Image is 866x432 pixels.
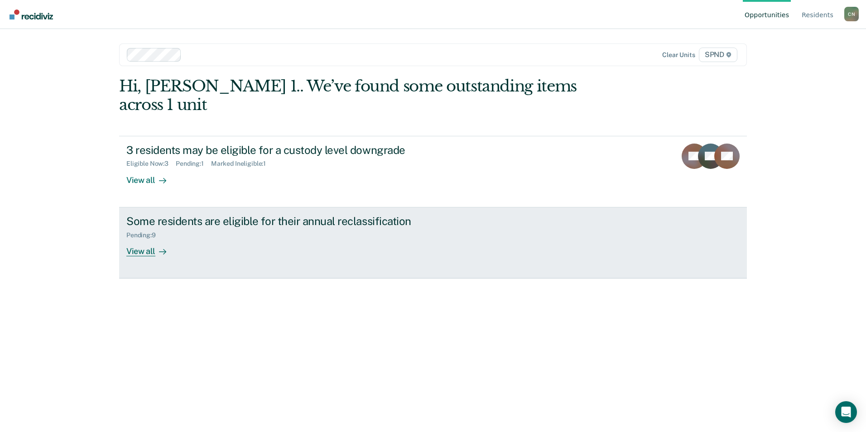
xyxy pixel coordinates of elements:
div: Pending : 9 [126,231,163,239]
img: Recidiviz [10,10,53,19]
div: Eligible Now : 3 [126,160,176,168]
div: Marked Ineligible : 1 [211,160,273,168]
div: Hi, [PERSON_NAME] 1.. We’ve found some outstanding items across 1 unit [119,77,621,114]
span: SPND [699,48,737,62]
div: Open Intercom Messenger [835,401,857,423]
a: Some residents are eligible for their annual reclassificationPending:9View all [119,207,747,278]
div: Clear units [662,51,695,59]
div: View all [126,239,177,256]
div: C N [844,7,859,21]
div: View all [126,168,177,185]
div: 3 residents may be eligible for a custody level downgrade [126,144,444,157]
button: Profile dropdown button [844,7,859,21]
div: Some residents are eligible for their annual reclassification [126,215,444,228]
a: 3 residents may be eligible for a custody level downgradeEligible Now:3Pending:1Marked Ineligible... [119,136,747,207]
div: Pending : 1 [176,160,211,168]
